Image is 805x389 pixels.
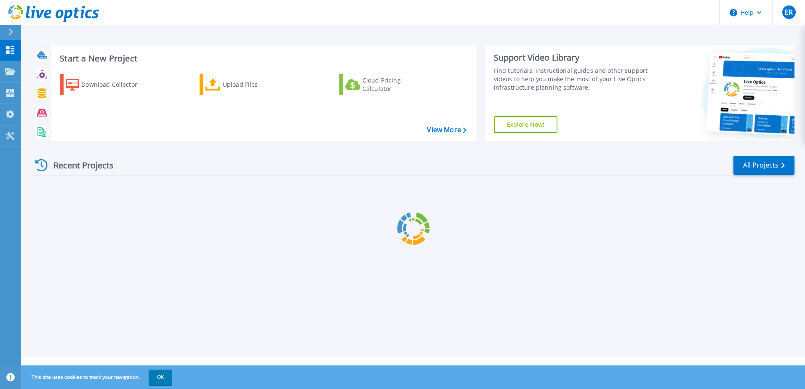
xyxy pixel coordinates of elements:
div: Support Video Library [494,52,651,63]
div: Upload Files [223,76,290,93]
a: Cloud Pricing Calculator [339,74,433,95]
a: Explore Now! [494,116,558,133]
button: OK [149,370,172,385]
div: Download Collector [81,76,149,93]
span: ER [785,9,793,16]
a: View More [427,126,466,134]
h3: Start a New Project [60,54,466,63]
div: Find tutorials, instructional guides and other support videos to help you make the most of your L... [494,67,651,92]
div: Cloud Pricing Calculator [363,76,430,93]
span: This site uses cookies to track your navigation. [23,370,172,385]
a: Download Collector [60,74,154,95]
a: All Projects [733,156,794,175]
a: Upload Files [200,74,293,95]
div: Recent Projects [32,155,125,176]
